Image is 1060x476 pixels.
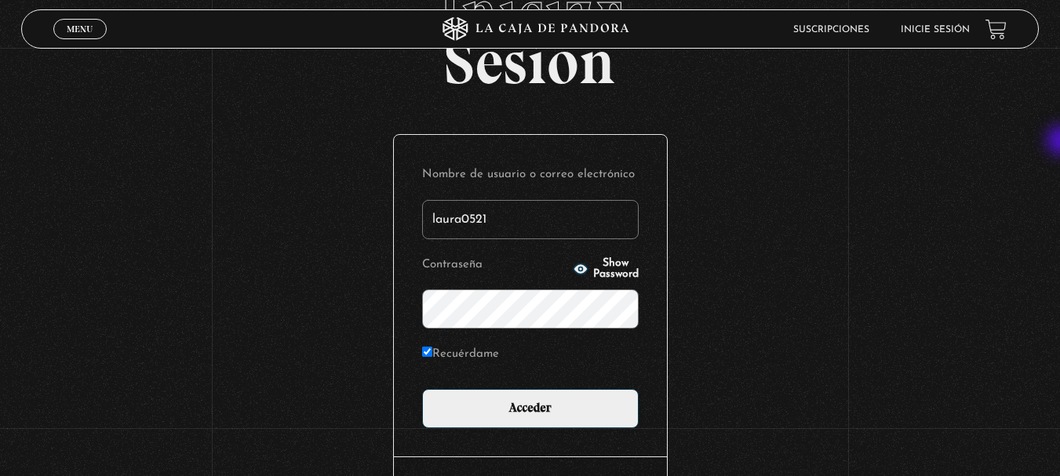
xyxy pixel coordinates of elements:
label: Nombre de usuario o correo electrónico [422,163,639,187]
label: Contraseña [422,253,568,278]
a: Suscripciones [793,25,869,35]
a: Inicie sesión [901,25,970,35]
span: Cerrar [61,38,98,49]
input: Acceder [422,389,639,428]
label: Recuérdame [422,343,499,367]
input: Recuérdame [422,347,432,357]
span: Show Password [593,258,639,280]
span: Menu [67,24,93,34]
button: Show Password [573,258,639,280]
a: View your shopping cart [985,19,1007,40]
